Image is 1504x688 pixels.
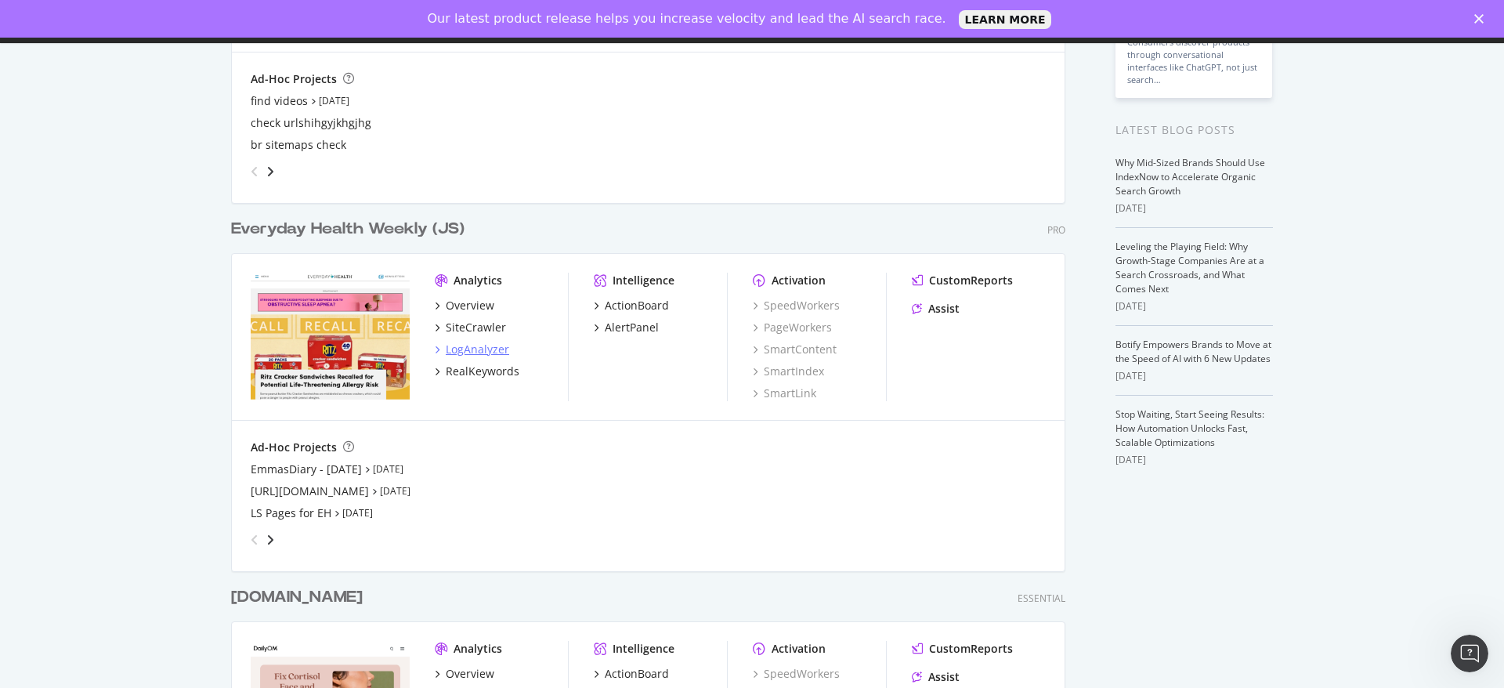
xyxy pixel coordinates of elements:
a: CustomReports [912,641,1013,657]
a: [DATE] [373,462,403,476]
div: Close [1474,14,1490,24]
a: Leveling the Playing Field: Why Growth-Stage Companies Are at a Search Crossroads, and What Comes... [1115,240,1264,295]
a: LogAnalyzer [435,342,509,357]
a: Everyday Health Weekly (JS) [231,218,471,241]
a: SpeedWorkers [753,666,840,682]
div: Pro [1047,223,1065,237]
a: SmartContent [753,342,837,357]
img: everydayhealth.com [251,273,410,400]
a: ActionBoard [594,298,669,313]
div: Ad-Hoc Projects [251,71,337,87]
a: ActionBoard [594,666,669,682]
a: [DOMAIN_NAME] [231,586,369,609]
div: angle-left [244,527,265,552]
div: ActionBoard [605,298,669,313]
div: LogAnalyzer [446,342,509,357]
div: Latest Blog Posts [1115,121,1273,139]
div: angle-right [265,164,276,179]
div: [DATE] [1115,453,1273,467]
a: find videos [251,93,308,109]
div: Activation [772,273,826,288]
a: br sitemaps check [251,137,346,153]
div: [DATE] [1115,299,1273,313]
div: SiteCrawler [446,320,506,335]
a: SmartIndex [753,364,824,379]
div: Assist [928,301,960,317]
div: Overview [446,298,494,313]
a: SiteCrawler [435,320,506,335]
a: EmmasDiary - [DATE] [251,462,362,477]
a: check urlshihgyjkhgjhg [251,115,371,131]
a: RealKeywords [435,364,519,379]
a: SmartLink [753,386,816,401]
a: Botify Empowers Brands to Move at the Speed of AI with 6 New Updates [1115,338,1271,365]
a: CustomReports [912,273,1013,288]
div: [DATE] [1115,201,1273,215]
div: Essential [1018,592,1065,605]
a: Overview [435,298,494,313]
a: AlertPanel [594,320,659,335]
div: [DOMAIN_NAME] [231,586,363,609]
a: LS Pages for EH [251,505,331,521]
a: Stop Waiting, Start Seeing Results: How Automation Unlocks Fast, Scalable Optimizations [1115,407,1264,449]
div: AlertPanel [605,320,659,335]
div: Consumers discover products through conversational interfaces like ChatGPT, not just search… [1127,36,1260,86]
div: Everyday Health Weekly (JS) [231,218,465,241]
a: Assist [912,669,960,685]
iframe: Intercom live chat [1451,635,1488,672]
a: [DATE] [342,506,373,520]
div: Analytics [454,641,502,657]
div: CustomReports [929,641,1013,657]
a: Overview [435,666,494,682]
div: Assist [928,669,960,685]
a: PageWorkers [753,320,832,335]
div: Intelligence [613,641,674,657]
a: [URL][DOMAIN_NAME] [251,483,369,499]
a: [DATE] [319,94,349,107]
a: Why Mid-Sized Brands Should Use IndexNow to Accelerate Organic Search Growth [1115,156,1265,197]
a: SpeedWorkers [753,298,840,313]
div: angle-right [265,532,276,548]
div: Activation [772,641,826,657]
div: [DATE] [1115,369,1273,383]
div: CustomReports [929,273,1013,288]
div: ActionBoard [605,666,669,682]
a: LEARN MORE [959,10,1052,29]
div: Intelligence [613,273,674,288]
div: Overview [446,666,494,682]
div: RealKeywords [446,364,519,379]
div: angle-left [244,159,265,184]
a: [DATE] [380,484,410,498]
a: Assist [912,301,960,317]
div: Ad-Hoc Projects [251,440,337,455]
div: Analytics [454,273,502,288]
div: Our latest product release helps you increase velocity and lead the AI search race. [428,11,946,27]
